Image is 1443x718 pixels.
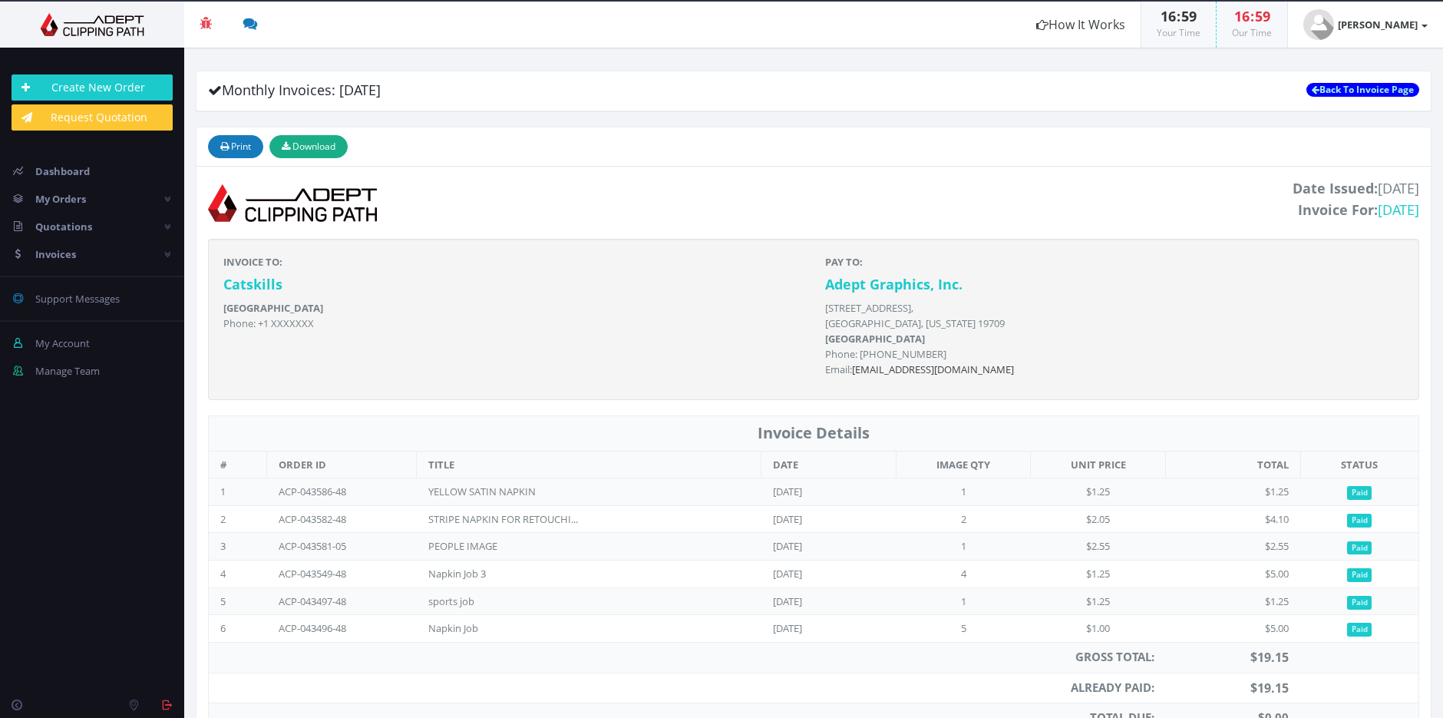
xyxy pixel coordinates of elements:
td: 2 [896,505,1031,533]
td: $1.25 [1166,478,1301,506]
span: Manage Team [35,364,100,378]
span: Paid [1347,541,1372,555]
td: $1.25 [1031,587,1166,615]
small: Our Time [1232,26,1272,39]
div: Napkin Job 3 [428,567,582,581]
strong: $ [1250,680,1289,696]
strong: [PERSON_NAME] [1338,18,1418,31]
button: Print [208,135,263,158]
td: 4 [209,561,267,588]
span: Paid [1347,568,1372,582]
span: 19.15 [1257,680,1289,696]
span: Monthly Invoices: [DATE] [208,81,381,99]
a: [EMAIL_ADDRESS][DOMAIN_NAME] [852,362,1014,376]
span: Print [231,140,251,153]
td: $2.55 [1031,533,1166,561]
strong: $ [1250,649,1289,666]
span: 59 [1181,7,1197,25]
td: [DATE] [761,587,897,615]
td: ACP-043497-48 [267,587,417,615]
span: Dashboard [35,164,90,178]
td: 1 [209,478,267,506]
td: $5.00 [1166,561,1301,588]
td: 6 [209,615,267,643]
img: Adept Graphics [12,13,173,36]
th: # [209,451,267,478]
td: ACP-043549-48 [267,561,417,588]
td: ACP-043586-48 [267,478,417,506]
td: [DATE] [761,533,897,561]
span: 19.15 [1257,649,1289,666]
th: STATUS [1300,451,1418,478]
th: UNIT PRICE [1031,451,1166,478]
th: ORDER ID [267,451,417,478]
span: Paid [1347,514,1372,528]
td: 1 [896,587,1031,615]
span: My Orders [35,192,86,206]
a: Create New Order [12,74,173,101]
strong: Date Issued: [1293,179,1378,197]
td: $1.25 [1166,587,1301,615]
td: $5.00 [1166,615,1301,643]
td: $2.05 [1031,505,1166,533]
span: Quotations [35,220,92,233]
td: [DATE] [761,505,897,533]
td: ACP-043496-48 [267,615,417,643]
span: Download [292,140,335,153]
span: [DATE] [1293,178,1419,220]
a: Back To Invoice Page [1306,83,1419,97]
strong: GROSS TOTAL: [1075,649,1154,664]
th: Invoice Details [209,416,1419,452]
span: : [1176,7,1181,25]
td: $2.55 [1166,533,1301,561]
b: [GEOGRAPHIC_DATA] [223,301,323,315]
strong: INVOICE TO: [223,255,282,269]
span: 59 [1255,7,1270,25]
th: IMAGE QTY [896,451,1031,478]
a: How It Works [1021,2,1141,48]
td: ACP-043582-48 [267,505,417,533]
strong: ALREADY PAID: [1071,680,1154,695]
span: Paid [1347,596,1372,610]
td: $1.25 [1031,478,1166,506]
strong: PAY TO: [825,255,863,269]
td: 1 [896,533,1031,561]
th: TOTAL [1166,451,1301,478]
span: My Account [35,336,90,350]
strong: Invoice For: [1298,200,1378,219]
span: Invoices [35,247,76,261]
div: STRIPE NAPKIN FOR RETOUCHING [428,512,582,527]
div: sports job [428,594,582,609]
td: [DATE] [761,615,897,643]
td: ACP-043581-05 [267,533,417,561]
span: 16 [1161,7,1176,25]
strong: Adept Graphics, Inc. [825,275,963,293]
th: DATE [761,451,897,478]
span: 16 [1234,7,1250,25]
td: 5 [896,615,1031,643]
div: YELLOW SATIN NAPKIN [428,485,582,499]
span: Support Messages [35,292,120,306]
span: : [1250,7,1255,25]
td: 5 [209,587,267,615]
td: [DATE] [761,561,897,588]
div: Napkin Job [428,621,582,636]
span: Paid [1347,623,1372,637]
td: $4.10 [1166,505,1301,533]
td: $1.25 [1031,561,1166,588]
td: $1.00 [1031,615,1166,643]
p: Phone: +1 XXXXXXX [223,300,802,331]
td: [DATE] [761,478,897,506]
a: Request Quotation [12,104,173,131]
strong: Catskills [223,275,282,293]
td: 4 [896,561,1031,588]
td: 2 [209,505,267,533]
span: Paid [1347,486,1372,500]
img: logo-print.png [208,178,377,227]
b: [GEOGRAPHIC_DATA] [825,332,925,346]
p: [STREET_ADDRESS], [GEOGRAPHIC_DATA], [US_STATE] 19709 Phone: [PHONE_NUMBER] Email: [825,300,1404,377]
th: TITLE [417,451,761,478]
td: 3 [209,533,267,561]
img: user_default.jpg [1303,9,1334,40]
a: [PERSON_NAME] [1288,2,1443,48]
